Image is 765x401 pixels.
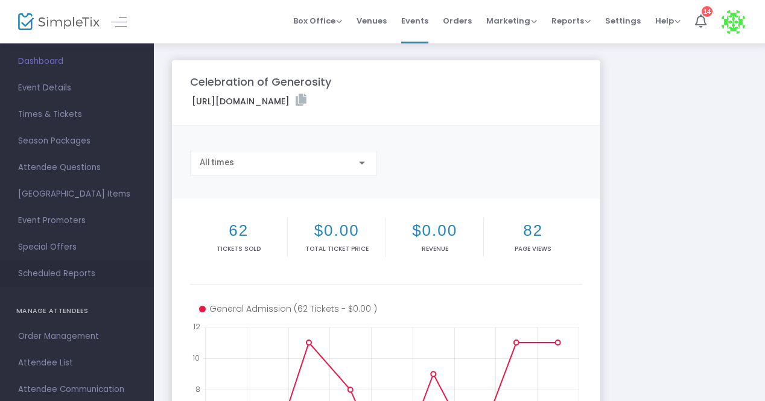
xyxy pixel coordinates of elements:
[357,5,387,36] span: Venues
[293,15,342,27] span: Box Office
[486,15,537,27] span: Marketing
[192,94,306,108] label: [URL][DOMAIN_NAME]
[486,221,579,240] h2: 82
[18,239,136,255] span: Special Offers
[18,133,136,149] span: Season Packages
[193,321,200,332] text: 12
[290,221,382,240] h2: $0.00
[18,266,136,282] span: Scheduled Reports
[192,244,285,253] p: Tickets sold
[18,382,136,397] span: Attendee Communication
[192,221,285,240] h2: 62
[18,186,136,202] span: [GEOGRAPHIC_DATA] Items
[200,157,234,167] span: All times
[655,15,681,27] span: Help
[192,353,200,363] text: 10
[551,15,591,27] span: Reports
[401,5,428,36] span: Events
[290,244,382,253] p: Total Ticket Price
[389,244,481,253] p: Revenue
[18,213,136,229] span: Event Promoters
[16,299,138,323] h4: MANAGE ATTENDEES
[702,4,713,14] div: 14
[18,107,136,122] span: Times & Tickets
[18,355,136,371] span: Attendee List
[190,74,331,90] m-panel-title: Celebration of Generosity
[605,5,641,36] span: Settings
[18,80,136,96] span: Event Details
[195,384,200,394] text: 8
[389,221,481,240] h2: $0.00
[486,244,579,253] p: Page Views
[18,54,136,69] span: Dashboard
[18,329,136,344] span: Order Management
[18,160,136,175] span: Attendee Questions
[443,5,472,36] span: Orders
